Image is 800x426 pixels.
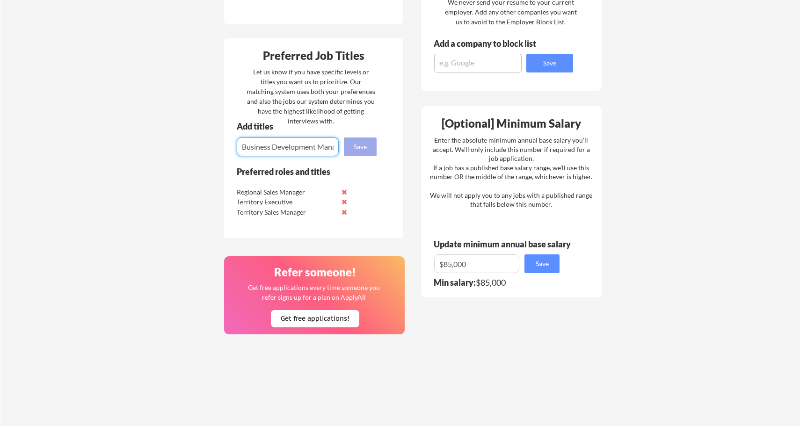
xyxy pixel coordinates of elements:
div: Let us know if you have specific levels or titles you want us to prioritize. Our matching system ... [247,67,375,126]
div: [Optional] Minimum Salary [424,118,598,129]
strong: Min salary: [434,277,476,288]
div: $85,000 [434,278,566,287]
button: Save [344,137,377,156]
input: E.g. Senior Product Manager [237,137,339,156]
div: Update minimum annual base salary [434,240,574,248]
input: E.g. $100,000 [434,254,519,273]
button: Get free applications! [271,310,359,327]
div: Enter the absolute minimum annual base salary you'll accept. We'll only include this number if re... [430,136,592,209]
button: Save [526,54,573,72]
div: Territory Sales Manager [237,208,335,217]
div: Preferred roles and titles [237,167,364,176]
div: Get free applications every time someone you refer signs up for a plan on ApplyAll [247,282,380,302]
div: Add titles [237,122,369,130]
div: Territory Executive [237,197,335,207]
div: Add a company to block list [434,39,551,48]
button: Save [524,254,560,273]
div: Refer someone! [228,267,402,278]
div: Preferred Job Titles [226,50,400,61]
div: Regional Sales Manager [237,188,335,197]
